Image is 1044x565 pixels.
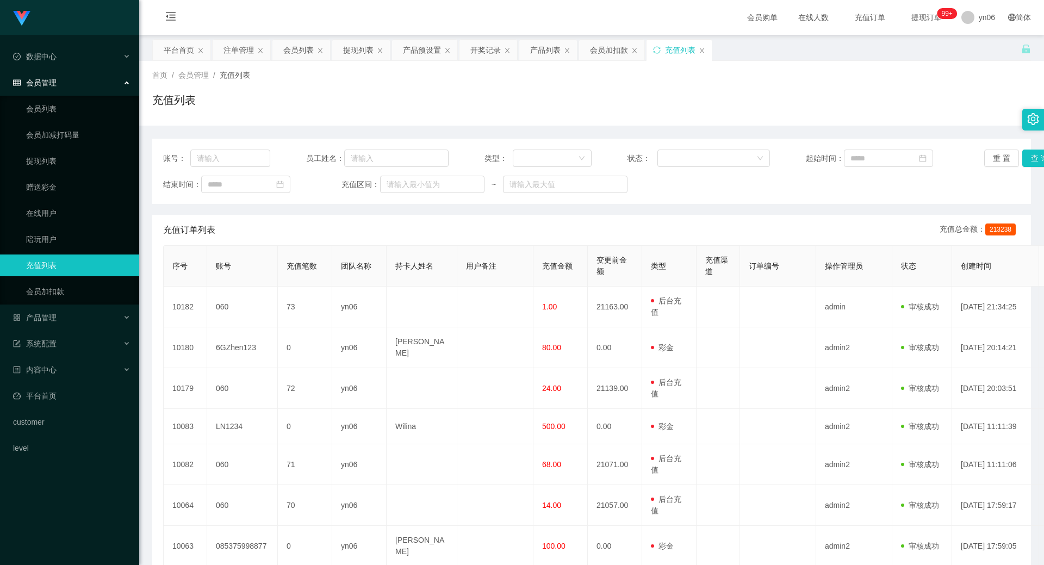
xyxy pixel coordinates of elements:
i: 图标: unlock [1021,44,1031,54]
span: 会员管理 [13,78,57,87]
i: 图标: setting [1027,113,1039,125]
td: [PERSON_NAME] [387,327,457,368]
span: 充值金额 [542,262,573,270]
span: 用户备注 [466,262,496,270]
td: admin [816,287,892,327]
input: 请输入 [344,150,449,167]
input: 请输入 [190,150,270,167]
span: 审核成功 [901,384,939,393]
i: 图标: close [317,47,324,54]
div: 会员加扣款 [590,40,628,60]
td: yn06 [332,327,387,368]
span: 账号： [163,153,190,164]
span: 100.00 [542,542,565,550]
span: 1.00 [542,302,557,311]
h1: 充值列表 [152,92,196,108]
td: admin2 [816,409,892,444]
div: 注单管理 [223,40,254,60]
td: 21071.00 [588,444,642,485]
span: 结束时间： [163,179,201,190]
span: 后台充值 [651,495,681,515]
a: 提现列表 [26,150,130,172]
img: logo.9652507e.png [13,11,30,26]
i: 图标: table [13,79,21,86]
span: 系统配置 [13,339,57,348]
td: 10182 [164,287,207,327]
td: 10082 [164,444,207,485]
span: 操作管理员 [825,262,863,270]
a: 在线用户 [26,202,130,224]
td: yn06 [332,409,387,444]
span: 首页 [152,71,167,79]
td: yn06 [332,485,387,526]
td: admin2 [816,485,892,526]
span: 类型： [484,153,513,164]
td: 6GZhen123 [207,327,278,368]
i: 图标: menu-fold [152,1,189,35]
i: 图标: close [699,47,705,54]
td: [DATE] 20:03:51 [952,368,1039,409]
span: 充值渠道 [705,256,728,276]
span: 账号 [216,262,231,270]
td: 21163.00 [588,287,642,327]
td: LN1234 [207,409,278,444]
i: 图标: close [631,47,638,54]
span: 起始时间： [806,153,844,164]
span: 会员管理 [178,71,209,79]
span: 持卡人姓名 [395,262,433,270]
span: 审核成功 [901,460,939,469]
i: 图标: global [1008,14,1016,21]
td: 70 [278,485,332,526]
button: 重 置 [984,150,1019,167]
td: [DATE] 21:34:25 [952,287,1039,327]
a: 陪玩用户 [26,228,130,250]
td: yn06 [332,287,387,327]
a: 图标: dashboard平台首页 [13,385,130,407]
i: 图标: appstore-o [13,314,21,321]
div: 平台首页 [164,40,194,60]
input: 请输入最小值为 [380,176,484,193]
span: / [213,71,215,79]
div: 充值列表 [665,40,695,60]
i: 图标: profile [13,366,21,374]
div: 开奖记录 [470,40,501,60]
span: 充值列表 [220,71,250,79]
i: 图标: calendar [276,181,284,188]
sup: 304 [937,8,956,19]
input: 请输入最大值 [503,176,627,193]
span: 类型 [651,262,666,270]
span: 团队名称 [341,262,371,270]
div: 产品预设置 [403,40,441,60]
span: 审核成功 [901,422,939,431]
td: 0 [278,327,332,368]
span: 彩金 [651,542,674,550]
td: admin2 [816,327,892,368]
i: 图标: form [13,340,21,347]
i: 图标: close [257,47,264,54]
i: 图标: close [504,47,511,54]
span: 内容中心 [13,365,57,374]
span: 审核成功 [901,501,939,510]
span: 后台充值 [651,454,681,474]
span: / [172,71,174,79]
td: yn06 [332,368,387,409]
td: 060 [207,368,278,409]
td: [DATE] 11:11:39 [952,409,1039,444]
span: 创建时间 [961,262,991,270]
span: 14.00 [542,501,561,510]
span: 审核成功 [901,343,939,352]
span: 状态 [901,262,916,270]
i: 图标: close [444,47,451,54]
td: 21057.00 [588,485,642,526]
td: 71 [278,444,332,485]
span: 充值笔数 [287,262,317,270]
span: 24.00 [542,384,561,393]
span: 后台充值 [651,296,681,316]
td: [DATE] 11:11:06 [952,444,1039,485]
td: Wilina [387,409,457,444]
span: 提现订单 [906,14,947,21]
i: 图标: sync [653,46,661,54]
span: 彩金 [651,343,674,352]
td: [DATE] 17:59:17 [952,485,1039,526]
span: ~ [484,179,503,190]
